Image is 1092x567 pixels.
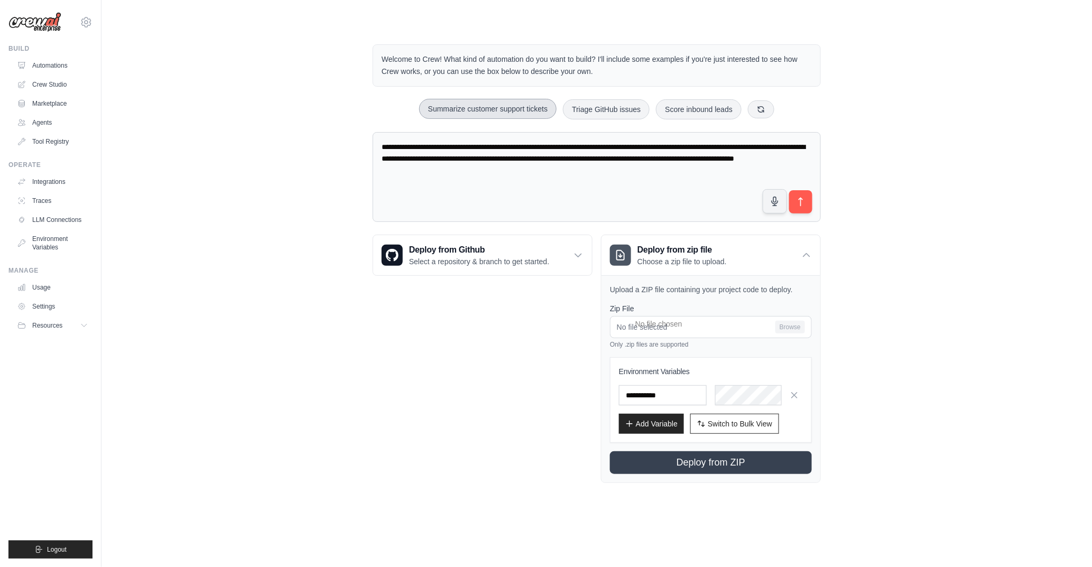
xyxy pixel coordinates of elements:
span: Switch to Bulk View [708,419,772,429]
a: Crew Studio [13,76,92,93]
h3: Deploy from Github [409,244,549,256]
button: Deploy from ZIP [610,451,812,474]
p: Select a repository & branch to get started. [409,256,549,267]
a: Agents [13,114,92,131]
p: Welcome to Crew! What kind of automation do you want to build? I'll include some examples if you'... [382,53,812,78]
button: Switch to Bulk View [690,414,779,434]
p: Upload a ZIP file containing your project code to deploy. [610,284,812,295]
a: Integrations [13,173,92,190]
button: Resources [13,317,92,334]
p: Only .zip files are supported [610,340,812,349]
div: Build [8,44,92,53]
span: Resources [32,321,62,330]
a: Usage [13,279,92,296]
button: Summarize customer support tickets [419,99,557,119]
div: Manage [8,266,92,275]
button: Score inbound leads [656,99,742,119]
a: Settings [13,298,92,315]
button: Triage GitHub issues [563,99,650,119]
a: Tool Registry [13,133,92,150]
button: Logout [8,541,92,559]
div: Operate [8,161,92,169]
a: Environment Variables [13,230,92,256]
label: Zip File [610,303,812,314]
a: LLM Connections [13,211,92,228]
img: Logo [8,12,61,32]
h3: Environment Variables [619,366,803,377]
span: Logout [47,545,67,554]
p: Choose a zip file to upload. [637,256,727,267]
h3: Deploy from zip file [637,244,727,256]
a: Marketplace [13,95,92,112]
input: No file selected Browse [610,316,812,338]
a: Automations [13,57,92,74]
button: Add Variable [619,414,684,434]
a: Traces [13,192,92,209]
iframe: Chat Widget [1039,516,1092,567]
